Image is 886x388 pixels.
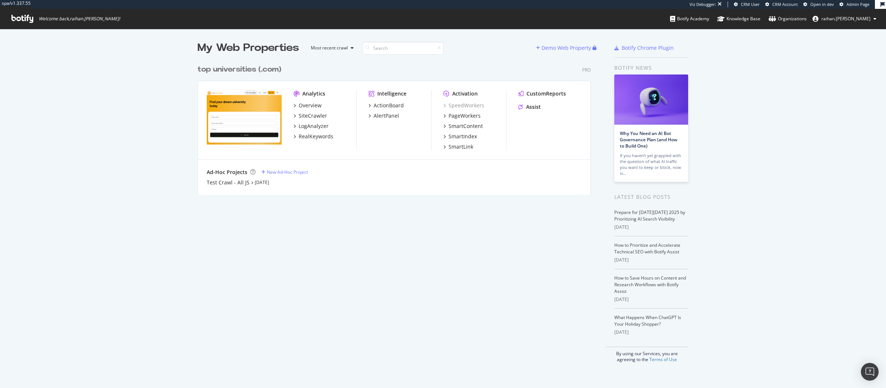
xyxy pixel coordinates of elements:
[769,15,807,22] div: Organizations
[293,122,329,130] a: LogAnalyzer
[449,143,473,150] div: SmartLink
[299,133,333,140] div: RealKeywords
[299,102,322,109] div: Overview
[717,9,760,29] a: Knowledge Base
[622,44,674,52] div: Botify Chrome Plugin
[614,296,688,303] div: [DATE]
[810,1,834,7] span: Open in dev
[198,64,284,75] a: top universities (.com)
[614,209,685,222] a: Prepare for [DATE][DATE] 2025 by Prioritizing AI Search Visibility
[769,9,807,29] a: Organizations
[846,1,869,7] span: Admin Page
[821,15,870,22] span: raihan.ahmed
[542,44,591,52] div: Demo Web Property
[261,169,308,175] a: New Ad-Hoc Project
[207,169,247,176] div: Ad-Hoc Projects
[311,46,348,50] div: Most recent crawl
[443,102,484,109] a: SpeedWorkers
[198,41,299,55] div: My Web Properties
[605,347,688,363] div: By using our Services, you are agreeing to the
[717,15,760,22] div: Knowledge Base
[443,133,477,140] a: SmartIndex
[614,275,686,294] a: How to Save Hours on Content and Research Workflows with Botify Assist
[582,67,591,73] div: Pro
[374,112,399,119] div: AlertPanel
[377,90,406,97] div: Intelligence
[526,103,541,111] div: Assist
[614,193,688,201] div: Latest Blog Posts
[198,64,281,75] div: top universities (.com)
[299,122,329,130] div: LogAnalyzer
[861,363,879,381] div: Open Intercom Messenger
[198,55,597,195] div: grid
[293,102,322,109] a: Overview
[255,179,269,186] a: [DATE]
[443,122,483,130] a: SmartContent
[526,90,566,97] div: CustomReports
[765,1,798,7] a: CRM Account
[207,179,250,186] a: Test Crawl - All JS
[670,15,709,22] div: Botify Academy
[518,103,541,111] a: Assist
[39,16,120,22] span: Welcome back, raihan.[PERSON_NAME] !
[302,90,325,97] div: Analytics
[449,112,481,119] div: PageWorkers
[803,1,834,7] a: Open in dev
[293,112,327,119] a: SiteCrawler
[443,143,473,150] a: SmartLink
[368,102,404,109] a: ActionBoard
[207,90,282,150] img: https://www.topuniversities.com
[299,112,327,119] div: SiteCrawler
[536,42,593,54] button: Demo Web Property
[368,112,399,119] a: AlertPanel
[293,133,333,140] a: RealKeywords
[649,356,677,363] a: Terms of Use
[807,13,882,25] button: raihan.[PERSON_NAME]
[772,1,798,7] span: CRM Account
[449,133,477,140] div: SmartIndex
[614,329,688,336] div: [DATE]
[614,75,688,125] img: Why You Need an AI Bot Governance Plan (and How to Build One)
[614,314,681,327] a: What Happens When ChatGPT Is Your Holiday Shopper?
[620,153,683,176] div: If you haven’t yet grappled with the question of what AI traffic you want to keep or block, now is…
[449,122,483,130] div: SmartContent
[690,1,716,7] div: Viz Debugger:
[614,64,688,72] div: Botify news
[614,224,688,231] div: [DATE]
[734,1,760,7] a: CRM User
[363,42,444,55] input: Search
[452,90,478,97] div: Activation
[374,102,404,109] div: ActionBoard
[443,112,481,119] a: PageWorkers
[620,130,677,149] a: Why You Need an AI Bot Governance Plan (and How to Build One)
[670,9,709,29] a: Botify Academy
[536,45,593,51] a: Demo Web Property
[614,257,688,263] div: [DATE]
[267,169,308,175] div: New Ad-Hoc Project
[614,242,680,255] a: How to Prioritize and Accelerate Technical SEO with Botify Assist
[839,1,869,7] a: Admin Page
[614,44,674,52] a: Botify Chrome Plugin
[518,90,566,97] a: CustomReports
[305,42,357,54] button: Most recent crawl
[741,1,760,7] span: CRM User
